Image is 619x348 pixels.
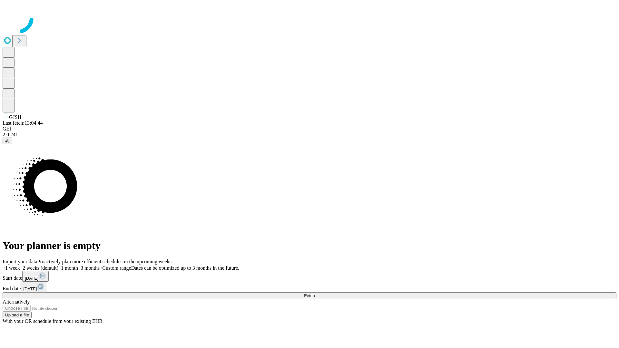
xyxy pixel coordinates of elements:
[3,120,43,126] span: Last fetch: 13:04:44
[22,271,49,282] button: [DATE]
[9,114,21,120] span: GJSH
[3,240,616,252] h1: Your planner is empty
[102,265,131,271] span: Custom range
[23,265,58,271] span: 2 weeks (default)
[3,138,12,144] button: @
[5,139,10,143] span: @
[3,271,616,282] div: Start date
[61,265,78,271] span: 1 month
[81,265,100,271] span: 3 months
[3,126,616,132] div: GEI
[23,286,37,291] span: [DATE]
[5,265,20,271] span: 1 week
[3,259,37,264] span: Import your data
[25,276,38,281] span: [DATE]
[3,318,103,324] span: With your OR schedule from your existing EHR
[3,299,30,304] span: Alternatively
[3,282,616,292] div: End date
[131,265,239,271] span: Dates can be optimized up to 3 months in the future.
[304,293,315,298] span: Fetch
[21,282,47,292] button: [DATE]
[3,292,616,299] button: Fetch
[3,132,616,138] div: 2.0.241
[3,312,32,318] button: Upload a file
[37,259,173,264] span: Proactively plan more efficient schedules in the upcoming weeks.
